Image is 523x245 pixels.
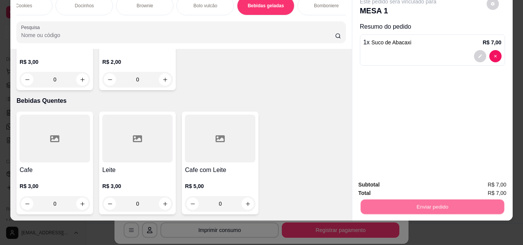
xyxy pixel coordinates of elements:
[21,198,33,210] button: decrease-product-quantity
[185,165,255,175] h4: Cafe com Leite
[20,182,90,190] p: R$ 3,00
[137,3,153,9] p: Brownie
[358,190,371,196] strong: Total
[371,39,411,45] span: Suco de Abacaxi
[76,198,88,210] button: increase-product-quantity
[102,58,173,66] p: R$ 2,00
[248,3,284,9] p: Bebidas geladas
[20,165,90,175] h4: Cafe
[76,73,88,86] button: increase-product-quantity
[314,3,339,9] p: Bomboniere
[186,198,199,210] button: decrease-product-quantity
[159,73,171,86] button: increase-product-quantity
[159,198,171,210] button: increase-product-quantity
[75,3,94,9] p: Docinhos
[16,96,345,105] p: Bebidas Quentes
[21,73,33,86] button: decrease-product-quantity
[104,73,116,86] button: decrease-product-quantity
[488,189,507,197] span: R$ 7,00
[102,182,173,190] p: R$ 3,00
[242,198,254,210] button: increase-product-quantity
[363,38,412,47] p: 1 x
[21,24,42,31] label: Pesquisa
[489,50,502,62] button: decrease-product-quantity
[193,3,217,9] p: Bolo vulcão
[16,3,32,9] p: Cookies
[185,182,255,190] p: R$ 5,00
[21,31,335,39] input: Pesquisa
[483,39,502,46] p: R$ 7,00
[104,198,116,210] button: decrease-product-quantity
[360,22,505,31] p: Resumo do pedido
[360,199,504,214] button: Enviar pedido
[102,165,173,175] h4: Leite
[474,50,486,62] button: decrease-product-quantity
[20,58,90,66] p: R$ 3,00
[360,5,436,16] p: MESA 1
